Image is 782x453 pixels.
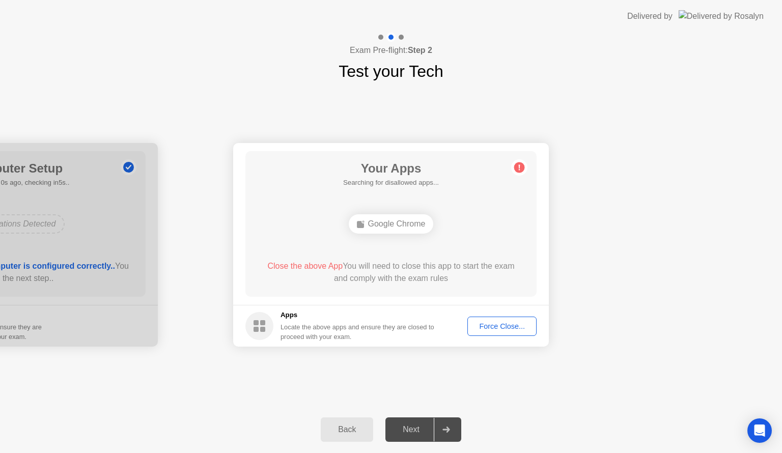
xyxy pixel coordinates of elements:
[324,425,370,434] div: Back
[388,425,434,434] div: Next
[349,214,434,234] div: Google Chrome
[408,46,432,54] b: Step 2
[281,322,435,342] div: Locate the above apps and ensure they are closed to proceed with your exam.
[471,322,533,330] div: Force Close...
[467,317,537,336] button: Force Close...
[350,44,432,56] h4: Exam Pre-flight:
[267,262,343,270] span: Close the above App
[679,10,764,22] img: Delivered by Rosalyn
[343,159,439,178] h1: Your Apps
[627,10,673,22] div: Delivered by
[343,178,439,188] h5: Searching for disallowed apps...
[321,417,373,442] button: Back
[385,417,461,442] button: Next
[281,310,435,320] h5: Apps
[260,260,522,285] div: You will need to close this app to start the exam and comply with the exam rules
[339,59,443,83] h1: Test your Tech
[747,418,772,443] div: Open Intercom Messenger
